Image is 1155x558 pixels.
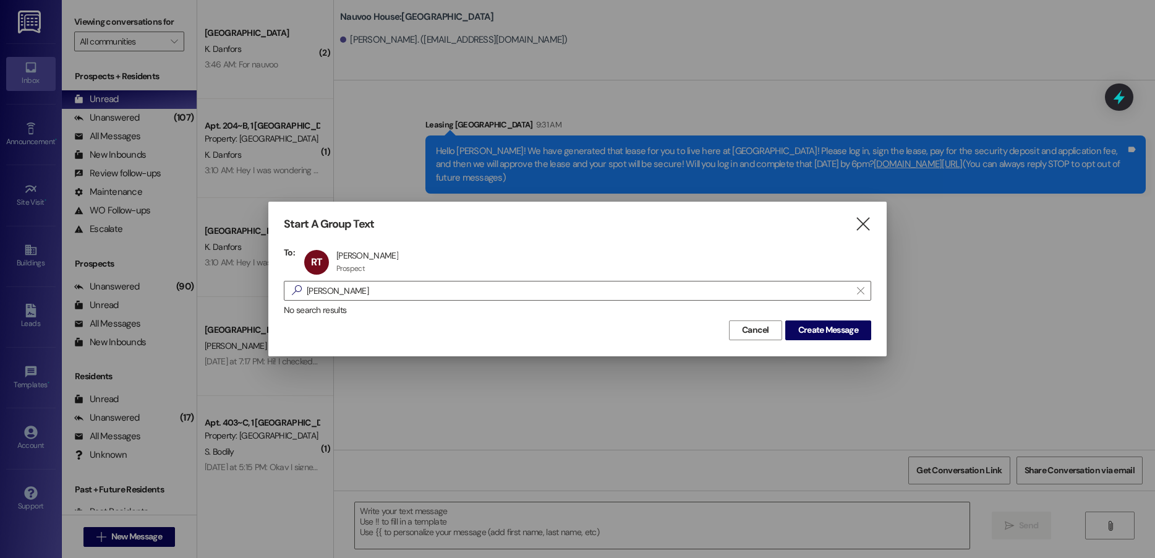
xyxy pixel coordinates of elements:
div: [PERSON_NAME] [336,250,398,261]
h3: Start A Group Text [284,217,374,231]
span: RT [311,255,322,268]
i:  [857,286,864,296]
div: Prospect [336,264,365,273]
button: Clear text [851,281,871,300]
button: Cancel [729,320,782,340]
h3: To: [284,247,295,258]
div: No search results [284,304,871,317]
button: Create Message [785,320,871,340]
input: Search for any contact or apartment [307,282,851,299]
span: Create Message [798,324,858,337]
i:  [855,218,871,231]
i:  [287,284,307,297]
span: Cancel [742,324,769,337]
